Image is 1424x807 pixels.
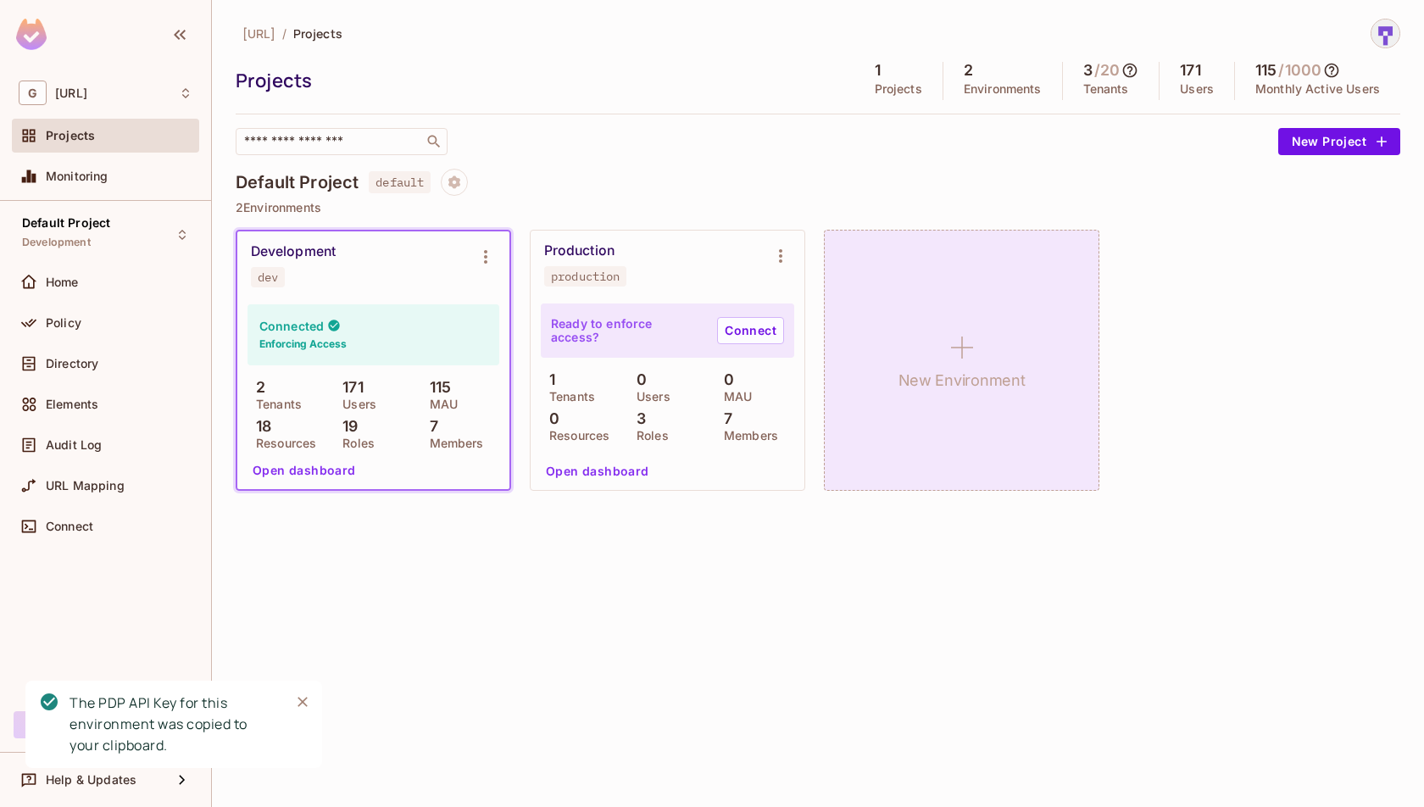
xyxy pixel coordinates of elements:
[541,371,555,388] p: 1
[1180,62,1200,79] h5: 171
[258,270,278,284] div: dev
[251,243,336,260] div: Development
[964,82,1042,96] p: Environments
[1083,62,1093,79] h5: 3
[541,390,595,403] p: Tenants
[46,479,125,493] span: URL Mapping
[259,318,324,334] h4: Connected
[875,82,922,96] p: Projects
[541,429,609,442] p: Resources
[421,398,458,411] p: MAU
[628,390,670,403] p: Users
[334,379,364,396] p: 171
[282,25,286,42] li: /
[46,357,98,370] span: Directory
[964,62,973,79] h5: 2
[248,398,302,411] p: Tenants
[248,379,265,396] p: 2
[1371,19,1399,47] img: sharmila@genworx.ai
[421,379,452,396] p: 115
[551,270,620,283] div: production
[628,429,669,442] p: Roles
[898,368,1026,393] h1: New Environment
[541,410,559,427] p: 0
[1278,62,1321,79] h5: / 1000
[421,437,484,450] p: Members
[22,236,91,249] span: Development
[764,239,798,273] button: Environment settings
[334,437,375,450] p: Roles
[715,429,778,442] p: Members
[539,458,656,485] button: Open dashboard
[551,317,704,344] p: Ready to enforce access?
[1083,82,1129,96] p: Tenants
[46,275,79,289] span: Home
[334,398,376,411] p: Users
[22,216,110,230] span: Default Project
[46,316,81,330] span: Policy
[369,171,431,193] span: default
[248,437,316,450] p: Resources
[46,170,108,183] span: Monitoring
[1094,62,1120,79] h5: / 20
[715,410,732,427] p: 7
[16,19,47,50] img: SReyMgAAAABJRU5ErkJggg==
[293,25,342,42] span: Projects
[70,693,276,756] div: The PDP API Key for this environment was copied to your clipboard.
[334,418,358,435] p: 19
[441,177,468,193] span: Project settings
[259,337,347,352] h6: Enforcing Access
[55,86,87,100] span: Workspace: genworx.ai
[290,689,315,715] button: Close
[248,418,271,435] p: 18
[469,240,503,274] button: Environment settings
[1255,82,1380,96] p: Monthly Active Users
[19,81,47,105] span: G
[875,62,881,79] h5: 1
[1278,128,1400,155] button: New Project
[1255,62,1277,79] h5: 115
[715,371,734,388] p: 0
[628,410,646,427] p: 3
[236,201,1400,214] p: 2 Environments
[715,390,752,403] p: MAU
[242,25,275,42] span: [URL]
[717,317,784,344] a: Connect
[1180,82,1214,96] p: Users
[628,371,647,388] p: 0
[46,438,102,452] span: Audit Log
[46,398,98,411] span: Elements
[46,520,93,533] span: Connect
[236,172,359,192] h4: Default Project
[421,418,438,435] p: 7
[544,242,615,259] div: Production
[246,457,363,484] button: Open dashboard
[236,68,846,93] div: Projects
[46,129,95,142] span: Projects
